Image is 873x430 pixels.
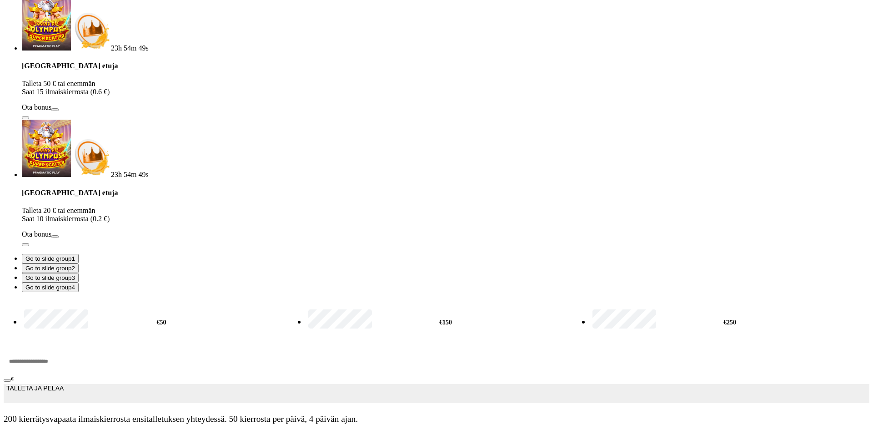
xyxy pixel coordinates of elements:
span: countdown [111,171,149,178]
button: Go to slide group4 [22,283,79,292]
button: Go to slide group2 [22,263,79,273]
button: TALLETA JA PELAA [4,384,869,403]
img: Gates of Olympus Super Scatter [22,120,71,177]
button: Go to slide group3 [22,273,79,283]
p: Talleta 20 € tai enemmän Saat 10 ilmaiskierrosta (0.2 €) [22,207,869,223]
span: TALLETA JA PELAA [6,384,64,403]
span: Go to slide group 2 [25,265,75,272]
img: Deposit bonus icon [71,137,111,177]
button: info [22,116,29,119]
span: Go to slide group 3 [25,274,75,281]
img: Deposit bonus icon [71,10,111,51]
p: Talleta 50 € tai enemmän Saat 15 ilmaiskierrosta (0.6 €) [22,80,869,96]
h4: [GEOGRAPHIC_DATA] etuja [22,189,869,197]
button: eye icon [4,379,11,382]
span: 200 kierrätysvapaata ilmaiskierrosta ensitalletuksen yhteydessä. 50 kierrosta per päivä, 4 päivän... [4,414,869,424]
span: Go to slide group 4 [25,284,75,291]
label: €150 [306,308,585,337]
label: Ota bonus [22,103,51,111]
button: Go to slide group1 [22,254,79,263]
label: €50 [22,308,301,337]
span: countdown [111,44,149,52]
h4: [GEOGRAPHIC_DATA] etuja [22,62,869,70]
button: info [22,243,29,246]
label: €250 [590,308,869,337]
span: € [11,376,14,381]
label: Ota bonus [22,230,51,238]
span: Go to slide group 1 [25,255,75,262]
